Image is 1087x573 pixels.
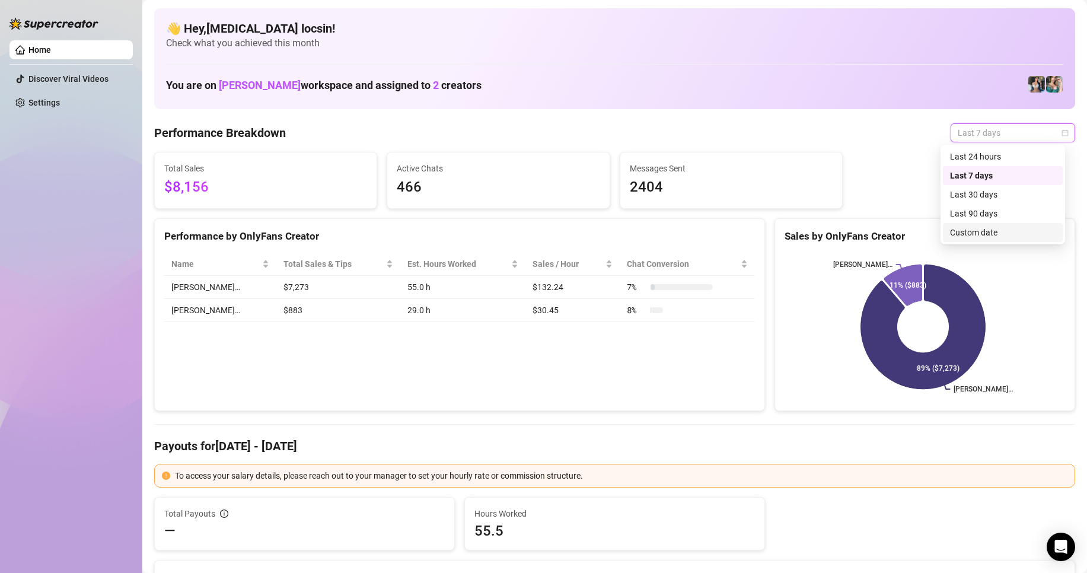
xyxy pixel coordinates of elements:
td: $30.45 [525,299,620,322]
div: Last 30 days [950,188,1056,201]
span: 2 [433,79,439,91]
div: Custom date [943,223,1063,242]
td: 29.0 h [400,299,525,322]
div: Last 7 days [950,169,1056,182]
div: Est. Hours Worked [407,257,509,270]
span: 2404 [630,176,833,199]
span: Last 7 days [958,124,1068,142]
span: 55.5 [474,521,755,540]
span: $8,156 [164,176,367,199]
text: [PERSON_NAME]… [833,260,892,269]
th: Total Sales & Tips [276,253,400,276]
h4: Performance Breakdown [154,125,286,141]
span: [PERSON_NAME] [219,79,301,91]
div: Last 30 days [943,185,1063,204]
h4: Payouts for [DATE] - [DATE] [154,438,1075,454]
span: — [164,521,176,540]
td: $883 [276,299,400,322]
span: Total Sales [164,162,367,175]
span: Total Payouts [164,507,215,520]
img: Zaddy [1046,76,1063,93]
div: Last 90 days [950,207,1056,220]
span: exclamation-circle [162,472,170,480]
td: [PERSON_NAME]… [164,276,276,299]
img: Katy [1028,76,1045,93]
div: Performance by OnlyFans Creator [164,228,755,244]
div: Last 24 hours [950,150,1056,163]
th: Chat Conversion [620,253,755,276]
h4: 👋 Hey, [MEDICAL_DATA] locsin ! [166,20,1063,37]
span: 7 % [627,281,646,294]
span: calendar [1062,129,1069,136]
td: $132.24 [525,276,620,299]
span: Active Chats [397,162,600,175]
span: 8 % [627,304,646,317]
th: Sales / Hour [525,253,620,276]
th: Name [164,253,276,276]
span: info-circle [220,510,228,518]
div: Custom date [950,226,1056,239]
span: Total Sales & Tips [283,257,384,270]
a: Discover Viral Videos [28,74,109,84]
div: Last 90 days [943,204,1063,223]
img: logo-BBDzfeDw.svg [9,18,98,30]
a: Settings [28,98,60,107]
span: Chat Conversion [627,257,738,270]
span: Check what you achieved this month [166,37,1063,50]
td: [PERSON_NAME]… [164,299,276,322]
td: $7,273 [276,276,400,299]
a: Home [28,45,51,55]
span: 466 [397,176,600,199]
div: Open Intercom Messenger [1047,533,1075,561]
span: Sales / Hour [533,257,603,270]
div: Sales by OnlyFans Creator [785,228,1065,244]
span: Name [171,257,260,270]
td: 55.0 h [400,276,525,299]
span: Messages Sent [630,162,833,175]
text: [PERSON_NAME]… [954,385,1013,393]
div: Last 24 hours [943,147,1063,166]
h1: You are on workspace and assigned to creators [166,79,482,92]
div: To access your salary details, please reach out to your manager to set your hourly rate or commis... [175,469,1067,482]
span: Hours Worked [474,507,755,520]
div: Last 7 days [943,166,1063,185]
